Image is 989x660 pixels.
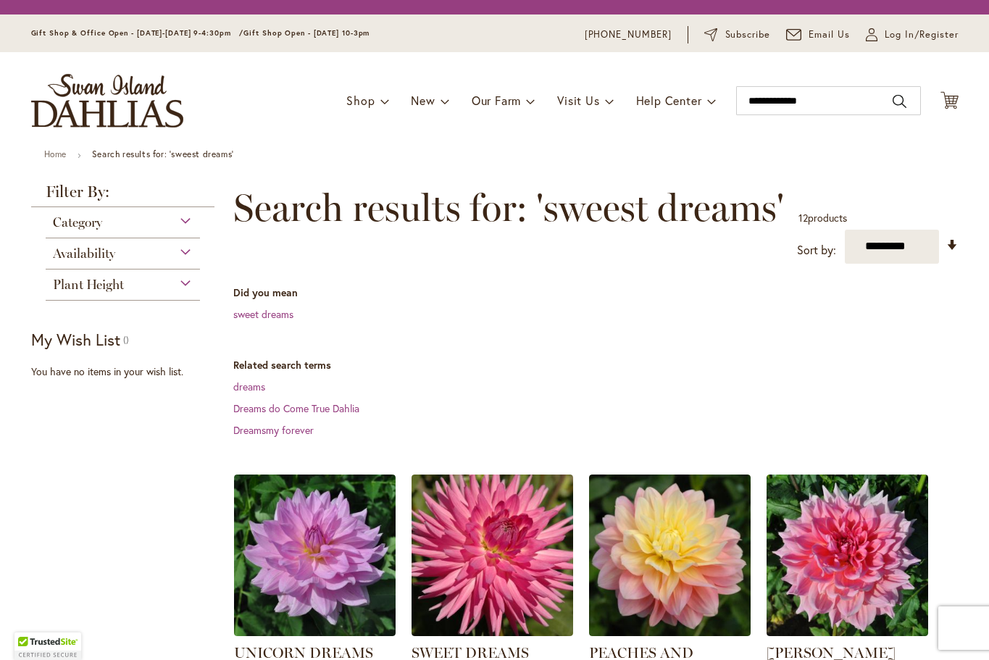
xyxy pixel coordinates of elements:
[31,74,183,128] a: store logo
[31,364,225,379] div: You have no items in your wish list.
[233,423,314,437] a: Dreamsmy forever
[798,206,847,230] p: products
[797,237,836,264] label: Sort by:
[53,214,102,230] span: Category
[725,28,771,42] span: Subscribe
[92,149,234,159] strong: Search results for: 'sweest dreams'
[233,186,784,230] span: Search results for: 'sweest dreams'
[411,93,435,108] span: New
[412,625,573,639] a: SWEET DREAMS
[866,28,959,42] a: Log In/Register
[636,93,702,108] span: Help Center
[243,28,370,38] span: Gift Shop Open - [DATE] 10-3pm
[234,475,396,636] img: UNICORN DREAMS
[767,625,928,639] a: Otto's Thrill
[809,28,850,42] span: Email Us
[412,475,573,636] img: SWEET DREAMS
[472,93,521,108] span: Our Farm
[798,211,808,225] span: 12
[233,307,293,321] a: sweet dreams
[767,475,928,636] img: Otto's Thrill
[589,625,751,639] a: PEACHES AND DREAMS
[14,632,81,660] div: TrustedSite Certified
[234,625,396,639] a: UNICORN DREAMS
[53,277,124,293] span: Plant Height
[233,401,359,415] a: Dreams do Come True Dahlia
[704,28,770,42] a: Subscribe
[53,246,115,262] span: Availability
[589,475,751,636] img: PEACHES AND DREAMS
[233,358,959,372] dt: Related search terms
[31,28,244,38] span: Gift Shop & Office Open - [DATE]-[DATE] 9-4:30pm /
[44,149,67,159] a: Home
[585,28,672,42] a: [PHONE_NUMBER]
[893,90,906,113] button: Search
[557,93,599,108] span: Visit Us
[233,380,265,393] a: dreams
[31,329,120,350] strong: My Wish List
[233,285,959,300] dt: Did you mean
[346,93,375,108] span: Shop
[885,28,959,42] span: Log In/Register
[31,184,215,207] strong: Filter By:
[786,28,850,42] a: Email Us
